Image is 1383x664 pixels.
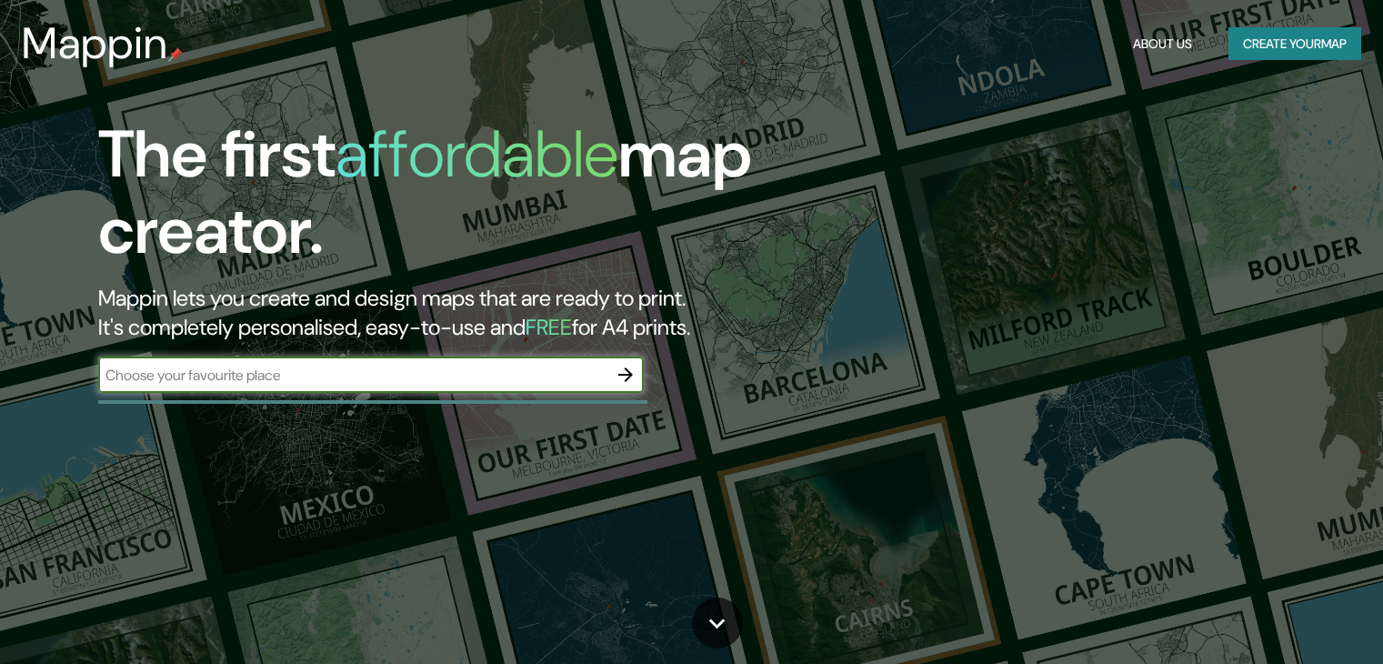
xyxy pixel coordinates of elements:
button: About Us [1126,27,1199,61]
h1: The first map creator. [98,116,790,284]
img: mappin-pin [168,47,183,62]
h3: Mappin [22,18,168,69]
h5: FREE [526,313,572,341]
h2: Mappin lets you create and design maps that are ready to print. It's completely personalised, eas... [98,284,790,342]
input: Choose your favourite place [98,365,607,386]
button: Create yourmap [1228,27,1361,61]
h1: affordable [336,112,618,196]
